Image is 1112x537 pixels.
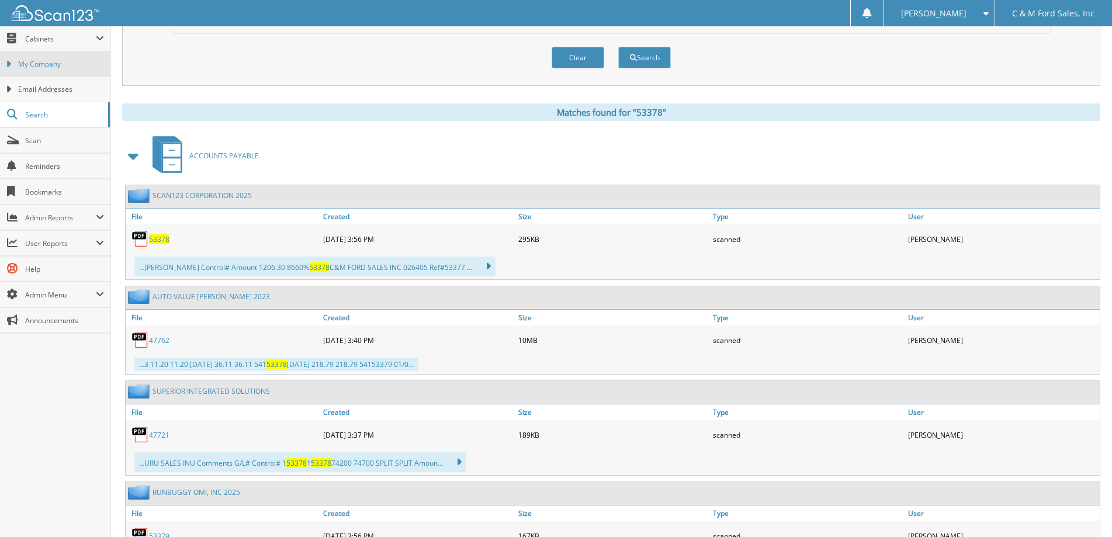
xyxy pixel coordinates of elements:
[905,209,1100,224] a: User
[320,505,515,521] a: Created
[905,423,1100,446] div: [PERSON_NAME]
[515,227,710,251] div: 295KB
[134,452,466,472] div: ...URU SALES INU Comments G/L# Control# 1 1 74200 74700 SPLIT SPLIT Amoun...
[126,505,320,521] a: File
[149,430,169,440] a: 47721
[25,213,96,223] span: Admin Reports
[618,47,671,68] button: Search
[126,404,320,420] a: File
[1012,10,1094,17] span: C & M Ford Sales, Inc
[128,289,153,304] img: folder2.png
[25,187,104,197] span: Bookmarks
[286,458,307,468] span: 53378
[515,505,710,521] a: Size
[25,238,96,248] span: User Reports
[146,133,259,179] a: ACCOUNTS PAYABLE
[25,110,102,120] span: Search
[266,359,287,369] span: 53378
[153,292,270,302] a: AUTO VALUE [PERSON_NAME] 2023
[126,209,320,224] a: File
[515,328,710,352] div: 10MB
[126,310,320,325] a: File
[131,426,149,444] img: PDF.png
[710,404,905,420] a: Type
[320,423,515,446] div: [DATE] 3:37 PM
[25,316,104,325] span: Announcements
[710,227,905,251] div: scanned
[905,505,1100,521] a: User
[515,310,710,325] a: Size
[153,190,252,200] a: SCAN123 CORPORATION 2025
[320,328,515,352] div: [DATE] 3:40 PM
[515,423,710,446] div: 189KB
[905,310,1100,325] a: User
[134,257,496,276] div: ...[PERSON_NAME] Control# Amount 1206.30 8660% C&M FORD SALES INC 026405 Ref#53377 ...
[131,230,149,248] img: PDF.png
[25,161,104,171] span: Reminders
[128,485,153,500] img: folder2.png
[122,103,1100,121] div: Matches found for "53378"
[905,328,1100,352] div: [PERSON_NAME]
[320,404,515,420] a: Created
[710,310,905,325] a: Type
[131,331,149,349] img: PDF.png
[189,151,259,161] span: ACCOUNTS PAYABLE
[905,404,1100,420] a: User
[552,47,604,68] button: Clear
[901,10,966,17] span: [PERSON_NAME]
[128,188,153,203] img: folder2.png
[515,404,710,420] a: Size
[320,227,515,251] div: [DATE] 3:56 PM
[149,335,169,345] a: 47762
[710,209,905,224] a: Type
[25,264,104,274] span: Help
[153,487,240,497] a: RUNBUGGY OMI, INC 2025
[710,328,905,352] div: scanned
[153,386,270,396] a: SUPERIOR INTEGRATED SOLUTIONS
[128,384,153,399] img: folder2.png
[149,234,169,244] a: 53378
[515,209,710,224] a: Size
[710,505,905,521] a: Type
[320,310,515,325] a: Created
[25,34,96,44] span: Cabinets
[320,209,515,224] a: Created
[18,84,104,95] span: Email Addresses
[25,136,104,145] span: Scan
[710,423,905,446] div: scanned
[309,262,330,272] span: 53378
[134,358,418,371] div: ...3 11.20 11.20 [DATE] 36.11 36.11 541 [DATE] 218.79 218.79 54153379 01/0...
[905,227,1100,251] div: [PERSON_NAME]
[25,290,96,300] span: Admin Menu
[18,59,104,70] span: My Company
[12,5,99,21] img: scan123-logo-white.svg
[311,458,331,468] span: 53378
